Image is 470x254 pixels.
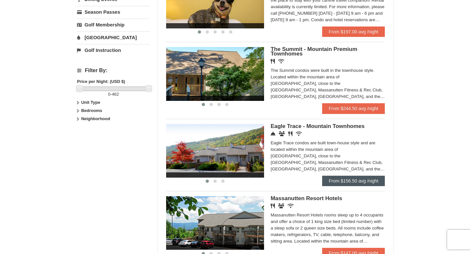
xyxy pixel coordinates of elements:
span: The Summit - Mountain Premium Townhomes [271,46,357,57]
a: Season Passes [77,6,150,18]
span: 462 [112,92,119,97]
strong: Neighborhood [81,116,110,121]
a: [GEOGRAPHIC_DATA] [77,31,150,43]
i: Restaurant [271,59,275,64]
label: - [77,91,150,98]
a: From $197.00 avg /night [322,26,385,37]
div: Eagle Trace condos are built town-house style and are located within the mountain area of [GEOGRA... [271,140,385,172]
div: Massanutten Resort Hotels rooms sleep up to 4 occupants and offer a choice of 1 king size bed (li... [271,212,385,245]
a: Golf Membership [77,19,150,31]
i: Conference Facilities [279,131,285,136]
i: Wireless Internet (free) [296,131,302,136]
a: Golf Instruction [77,44,150,56]
i: Restaurant [271,203,275,208]
span: Eagle Trace - Mountain Townhomes [271,123,365,129]
strong: Bedrooms [81,108,102,113]
a: From $244.50 avg /night [322,103,385,114]
i: Banquet Facilities [278,203,284,208]
h4: Filter By: [77,68,150,73]
span: Massanutten Resort Hotels [271,195,342,201]
i: Wireless Internet (free) [278,59,284,64]
i: Restaurant [288,131,292,136]
div: The Summit condos were built in the townhouse style. Located within the mountain area of [GEOGRAP... [271,67,385,100]
span: 0 [108,92,110,97]
a: From $156.50 avg /night [322,176,385,186]
i: Wireless Internet (free) [288,203,294,208]
i: Concierge Desk [271,131,275,136]
strong: Unit Type [81,100,100,105]
strong: Price per Night: (USD $) [77,79,125,84]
